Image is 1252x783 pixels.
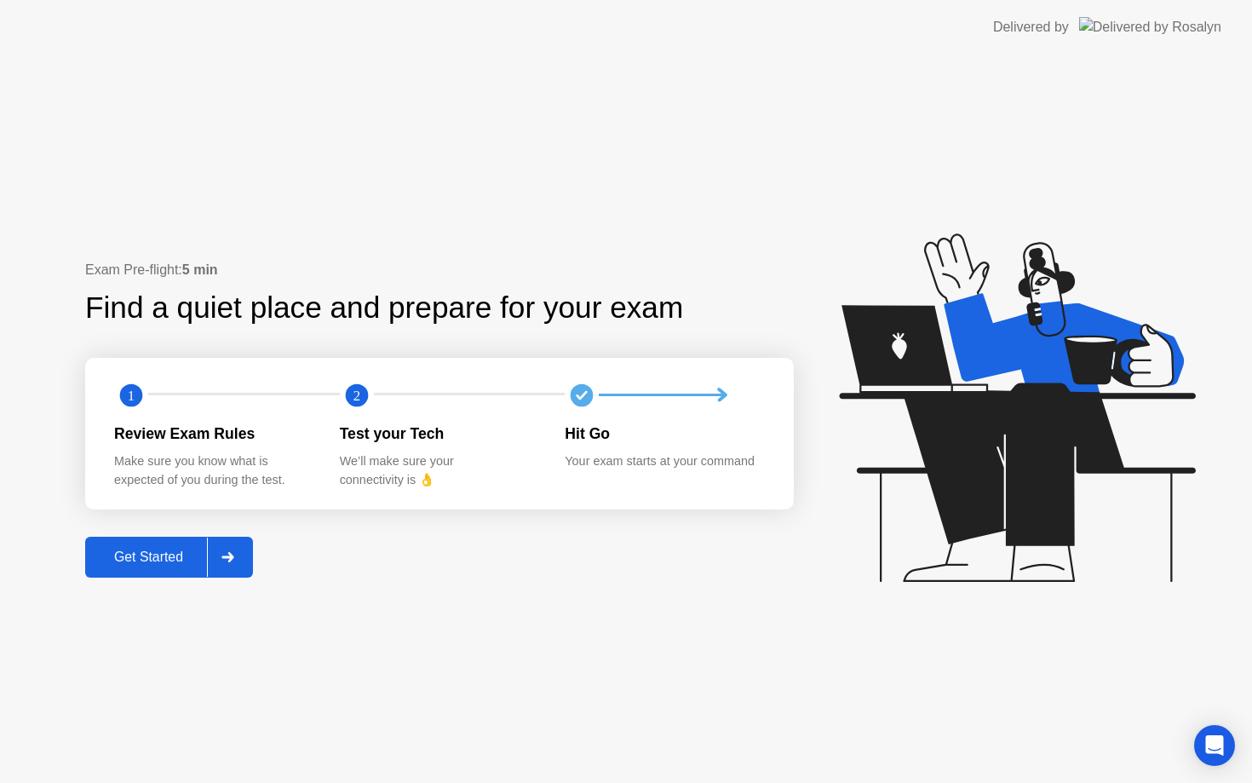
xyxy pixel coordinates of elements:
[993,17,1069,37] div: Delivered by
[1079,17,1221,37] img: Delivered by Rosalyn
[114,452,313,489] div: Make sure you know what is expected of you during the test.
[114,423,313,445] div: Review Exam Rules
[85,285,686,331] div: Find a quiet place and prepare for your exam
[182,262,218,277] b: 5 min
[565,423,763,445] div: Hit Go
[353,387,360,403] text: 2
[85,537,253,578] button: Get Started
[1194,725,1235,766] div: Open Intercom Messenger
[340,423,538,445] div: Test your Tech
[90,550,207,565] div: Get Started
[128,387,135,403] text: 1
[340,452,538,489] div: We’ll make sure your connectivity is 👌
[565,452,763,471] div: Your exam starts at your command
[85,260,794,280] div: Exam Pre-flight:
